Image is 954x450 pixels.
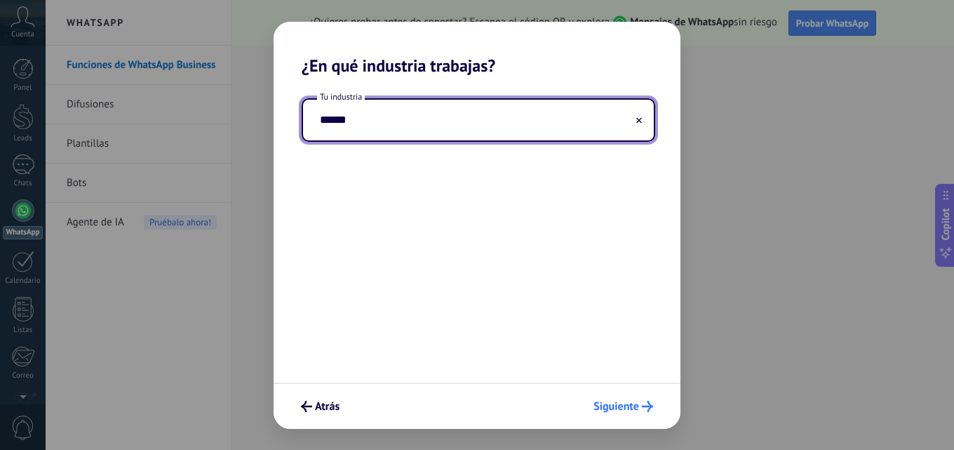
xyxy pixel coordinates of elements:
[317,91,365,103] span: Tu industria
[593,402,639,411] span: Siguiente
[315,402,340,411] span: Atrás
[274,22,680,76] h2: ¿En qué industria trabajas?
[295,395,346,418] button: Atrás
[587,395,659,418] button: Siguiente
